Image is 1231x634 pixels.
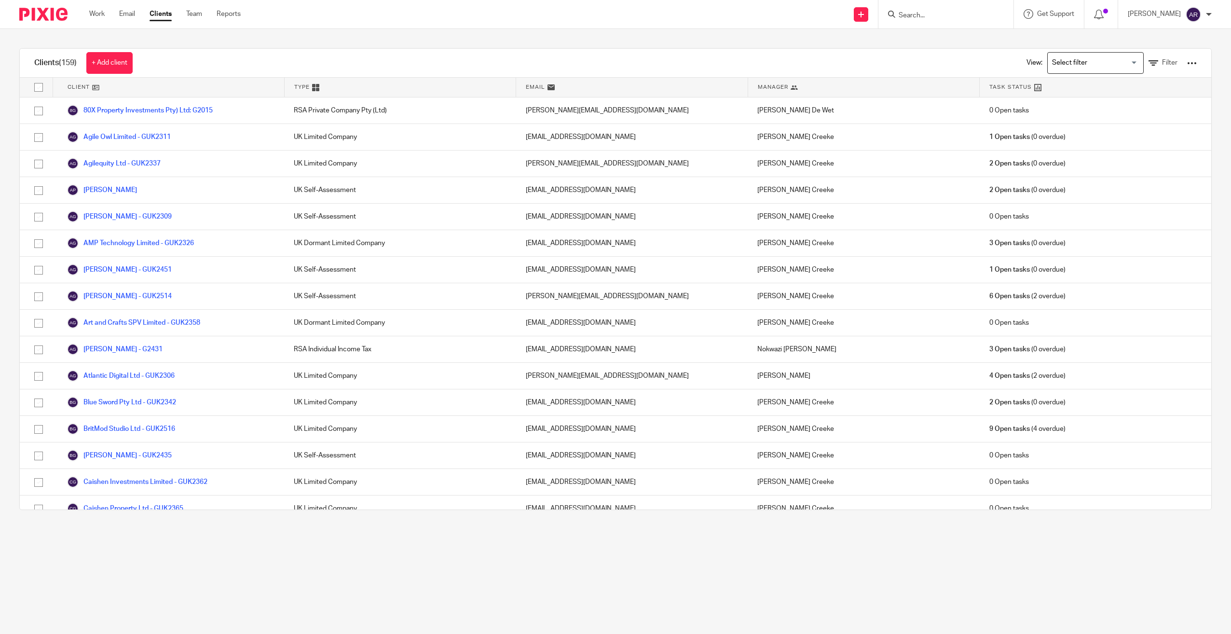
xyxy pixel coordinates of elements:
span: (0 overdue) [989,238,1066,248]
span: 4 Open tasks [989,371,1030,381]
div: [PERSON_NAME] Creeke [748,416,979,442]
div: [PERSON_NAME] Creeke [748,257,979,283]
img: svg%3E [67,344,79,355]
a: 80X Property Investments Pty) Ltd: G2015 [67,105,213,116]
a: [PERSON_NAME] - GUK2514 [67,290,172,302]
div: [PERSON_NAME] Creeke [748,496,979,522]
div: UK Limited Company [284,469,516,495]
div: [PERSON_NAME] Creeke [748,230,979,256]
img: svg%3E [67,158,79,169]
span: 0 Open tasks [989,318,1029,328]
span: (0 overdue) [989,159,1066,168]
a: Atlantic Digital Ltd - GUK2306 [67,370,175,382]
span: Filter [1162,59,1177,66]
span: 9 Open tasks [989,424,1030,434]
span: (4 overdue) [989,424,1066,434]
a: AMP Technology Limited - GUK2326 [67,237,194,249]
a: [PERSON_NAME] - GUK2451 [67,264,172,276]
div: [PERSON_NAME][EMAIL_ADDRESS][DOMAIN_NAME] [516,151,748,177]
span: 3 Open tasks [989,345,1030,354]
div: [PERSON_NAME] Creeke [748,469,979,495]
img: svg%3E [67,450,79,461]
img: svg%3E [67,503,79,514]
img: svg%3E [1186,7,1201,22]
div: View: [1012,49,1197,77]
div: [PERSON_NAME] De Wet [748,97,979,124]
a: Agile Owl Limited - GUK2311 [67,131,171,143]
a: BritMod Studio Ltd - GUK2516 [67,423,175,435]
h1: Clients [34,58,77,68]
a: Caishen Property Ltd - GUK2365 [67,503,183,514]
div: [EMAIL_ADDRESS][DOMAIN_NAME] [516,310,748,336]
div: [EMAIL_ADDRESS][DOMAIN_NAME] [516,389,748,415]
div: [EMAIL_ADDRESS][DOMAIN_NAME] [516,124,748,150]
img: svg%3E [67,237,79,249]
div: [PERSON_NAME] Creeke [748,283,979,309]
span: 0 Open tasks [989,504,1029,513]
div: [EMAIL_ADDRESS][DOMAIN_NAME] [516,442,748,469]
div: RSA Private Company Pty (Ltd) [284,97,516,124]
div: [PERSON_NAME] Creeke [748,204,979,230]
a: Team [186,9,202,19]
a: [PERSON_NAME] [67,184,137,196]
div: UK Dormant Limited Company [284,310,516,336]
img: svg%3E [67,423,79,435]
img: svg%3E [67,211,79,222]
input: Select all [29,78,48,96]
span: 6 Open tasks [989,291,1030,301]
span: 3 Open tasks [989,238,1030,248]
div: UK Dormant Limited Company [284,230,516,256]
span: Email [526,83,545,91]
div: UK Self-Assessment [284,257,516,283]
img: svg%3E [67,317,79,329]
img: svg%3E [67,290,79,302]
div: UK Self-Assessment [284,442,516,469]
span: Task Status [989,83,1032,91]
span: 2 Open tasks [989,185,1030,195]
div: [EMAIL_ADDRESS][DOMAIN_NAME] [516,336,748,362]
span: Client [68,83,90,91]
div: UK Limited Company [284,363,516,389]
div: [EMAIL_ADDRESS][DOMAIN_NAME] [516,416,748,442]
a: Blue Sword Pty Ltd - GUK2342 [67,397,176,408]
div: [PERSON_NAME][EMAIL_ADDRESS][DOMAIN_NAME] [516,363,748,389]
span: (2 overdue) [989,371,1066,381]
a: Agilequity Ltd - GUK2337 [67,158,161,169]
div: UK Limited Company [284,496,516,522]
span: 0 Open tasks [989,212,1029,221]
span: 2 Open tasks [989,159,1030,168]
div: [PERSON_NAME][EMAIL_ADDRESS][DOMAIN_NAME] [516,97,748,124]
div: [PERSON_NAME] Creeke [748,124,979,150]
a: Reports [217,9,241,19]
a: Art and Crafts SPV Limited - GUK2358 [67,317,200,329]
div: UK Self-Assessment [284,283,516,309]
div: UK Limited Company [284,416,516,442]
a: [PERSON_NAME] - GUK2435 [67,450,172,461]
div: [PERSON_NAME][EMAIL_ADDRESS][DOMAIN_NAME] [516,283,748,309]
a: Email [119,9,135,19]
div: [PERSON_NAME] Creeke [748,389,979,415]
img: svg%3E [67,184,79,196]
div: [EMAIL_ADDRESS][DOMAIN_NAME] [516,204,748,230]
div: Nokwazi [PERSON_NAME] [748,336,979,362]
div: [EMAIL_ADDRESS][DOMAIN_NAME] [516,257,748,283]
div: UK Limited Company [284,389,516,415]
a: Work [89,9,105,19]
span: Type [294,83,310,91]
span: 1 Open tasks [989,132,1030,142]
div: UK Limited Company [284,124,516,150]
span: (0 overdue) [989,345,1066,354]
div: UK Limited Company [284,151,516,177]
div: RSA Individual Income Tax [284,336,516,362]
img: svg%3E [67,264,79,276]
div: Search for option [1047,52,1144,74]
span: (159) [59,59,77,67]
span: (0 overdue) [989,132,1066,142]
img: svg%3E [67,476,79,488]
a: Caishen Investments Limited - GUK2362 [67,476,207,488]
span: 0 Open tasks [989,477,1029,487]
div: [EMAIL_ADDRESS][DOMAIN_NAME] [516,469,748,495]
img: svg%3E [67,105,79,116]
input: Search for option [1049,55,1138,71]
div: UK Self-Assessment [284,177,516,203]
